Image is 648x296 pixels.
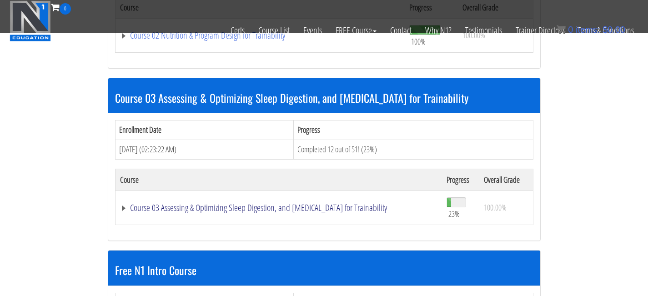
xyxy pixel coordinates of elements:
a: Events [296,15,329,46]
td: 100.00% [479,191,533,225]
bdi: 0.00 [603,25,625,35]
td: Completed 12 out of 51! (23%) [293,140,533,160]
a: Trainer Directory [509,15,571,46]
h3: Free N1 Intro Course [115,264,533,276]
th: Progress [293,120,533,140]
a: Terms & Conditions [571,15,641,46]
span: 23% [448,209,460,219]
th: Overall Grade [479,169,533,191]
th: Course [115,169,442,191]
a: Certs [224,15,251,46]
a: Contact [383,15,418,46]
a: Testimonials [458,15,509,46]
img: n1-education [10,0,51,41]
th: Enrollment Date [115,120,293,140]
td: [DATE] (02:23:22 AM) [115,140,293,160]
a: Course List [251,15,296,46]
h3: Course 03 Assessing & Optimizing Sleep Digestion, and [MEDICAL_DATA] for Trainability [115,92,533,104]
a: 0 items: $0.00 [557,25,625,35]
span: $ [603,25,608,35]
th: Progress [442,169,480,191]
a: FREE Course [329,15,383,46]
a: Course 03 Assessing & Optimizing Sleep Digestion, and [MEDICAL_DATA] for Trainability [120,203,437,212]
span: items: [576,25,600,35]
span: 0 [60,3,71,15]
span: 0 [568,25,573,35]
a: Why N1? [418,15,458,46]
a: 0 [51,1,71,13]
img: icon11.png [557,25,566,34]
